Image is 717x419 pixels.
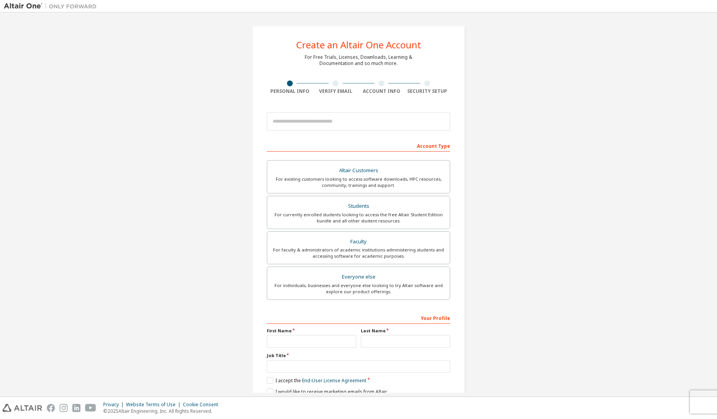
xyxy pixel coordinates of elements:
label: First Name [267,328,356,334]
a: End-User License Agreement [302,377,366,384]
p: © 2025 Altair Engineering, Inc. All Rights Reserved. [103,408,223,414]
div: Students [272,201,445,212]
div: Altair Customers [272,165,445,176]
div: Everyone else [272,272,445,282]
div: For existing customers looking to access software downloads, HPC resources, community, trainings ... [272,176,445,188]
div: Cookie Consent [183,402,223,408]
div: Security Setup [405,88,451,94]
div: Account Info [358,88,405,94]
label: Last Name [361,328,450,334]
div: Personal Info [267,88,313,94]
img: Altair One [4,2,101,10]
div: Create an Altair One Account [296,40,421,50]
div: For individuals, businesses and everyone else looking to try Altair software and explore our prod... [272,282,445,295]
img: linkedin.svg [72,404,80,412]
img: youtube.svg [85,404,96,412]
img: altair_logo.svg [2,404,42,412]
div: Verify Email [313,88,359,94]
div: For Free Trials, Licenses, Downloads, Learning & Documentation and so much more. [305,54,412,67]
div: Website Terms of Use [126,402,183,408]
div: For currently enrolled students looking to access the free Altair Student Edition bundle and all ... [272,212,445,224]
img: instagram.svg [60,404,68,412]
div: For faculty & administrators of academic institutions administering students and accessing softwa... [272,247,445,259]
div: Your Profile [267,311,450,324]
div: Account Type [267,139,450,152]
div: Faculty [272,236,445,247]
label: I accept the [267,377,366,384]
label: Job Title [267,352,450,359]
div: Privacy [103,402,126,408]
img: facebook.svg [47,404,55,412]
label: I would like to receive marketing emails from Altair [267,388,387,395]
